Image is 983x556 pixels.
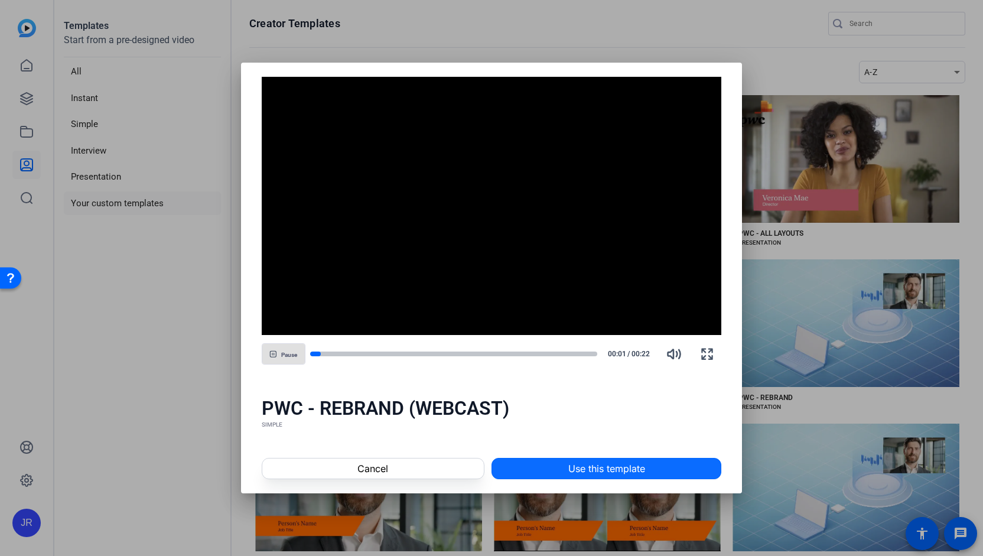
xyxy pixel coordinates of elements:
[281,352,297,359] span: Pause
[262,343,305,365] button: Pause
[262,420,722,430] div: SIMPLE
[660,340,688,368] button: Mute
[262,396,722,420] div: PWC - REBRAND (WEBCAST)
[568,461,645,476] span: Use this template
[602,349,655,359] div: /
[693,340,721,368] button: Fullscreen
[262,77,722,336] div: Video Player
[491,458,721,479] button: Use this template
[357,461,388,476] span: Cancel
[262,458,484,479] button: Cancel
[602,349,626,359] span: 00:01
[632,349,656,359] span: 00:22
